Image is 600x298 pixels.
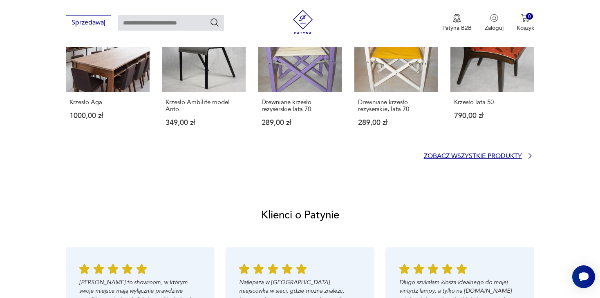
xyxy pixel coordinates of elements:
[69,99,146,106] p: Krzesło Aga
[79,264,90,274] img: Ikona gwiazdy
[454,99,531,106] p: Krzesło lata 50.
[442,14,472,32] a: Ikona medaluPatyna B2B
[262,119,338,126] p: 289,00 zł
[162,9,246,142] a: Krzesło Ambilife model AntoKrzesło Ambilife model Anto349,00 zł
[442,14,472,32] button: Patyna B2B
[66,9,150,142] a: Krzesło AgaKrzesło Aga1000,00 zł
[166,119,242,126] p: 349,00 zł
[457,264,467,274] img: Ikona gwiazdy
[240,264,250,274] img: Ikona gwiazdy
[108,264,118,274] img: Ikona gwiazdy
[424,152,534,160] a: Zobacz wszystkie produkty
[358,99,434,113] p: Drewniane krzesło reżyserskie, lata 70.
[122,264,132,274] img: Ikona gwiazdy
[137,264,147,274] img: Ikona gwiazdy
[453,14,461,23] img: Ikona medalu
[69,112,146,119] p: 1000,00 zł
[442,264,452,274] img: Ikona gwiazdy
[521,14,529,22] img: Ikona koszyka
[66,20,111,26] a: Sprzedawaj
[414,264,424,274] img: Ikona gwiazdy
[210,18,219,27] button: Szukaj
[490,14,498,22] img: Ikonka użytkownika
[291,10,315,34] img: Patyna - sklep z meblami i dekoracjami vintage
[399,264,410,274] img: Ikona gwiazdy
[526,13,533,20] div: 0
[358,119,434,126] p: 289,00 zł
[66,15,111,30] button: Sprzedawaj
[94,264,104,274] img: Ikona gwiazdy
[450,9,534,142] a: Krzesło lata 50.Krzesło lata 50.790,00 zł
[454,112,531,119] p: 790,00 zł
[166,99,242,113] p: Krzesło Ambilife model Anto
[258,9,342,142] a: Drewniane krzesło reżyserskie lata 70.Drewniane krzesło reżyserskie lata 70.289,00 zł
[442,24,472,32] p: Patyna B2B
[282,264,293,274] img: Ikona gwiazdy
[262,99,338,113] p: Drewniane krzesło reżyserskie lata 70.
[254,264,264,274] img: Ikona gwiazdy
[297,264,307,274] img: Ikona gwiazdy
[485,24,504,32] p: Zaloguj
[517,14,534,32] button: 0Koszyk
[517,24,534,32] p: Koszyk
[428,264,438,274] img: Ikona gwiazdy
[261,208,339,222] h2: Klienci o Patynie
[268,264,278,274] img: Ikona gwiazdy
[354,9,438,142] a: Drewniane krzesło reżyserskie, lata 70.Drewniane krzesło reżyserskie, lata 70.289,00 zł
[485,14,504,32] button: Zaloguj
[572,265,595,288] iframe: Smartsupp widget button
[424,153,522,159] p: Zobacz wszystkie produkty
